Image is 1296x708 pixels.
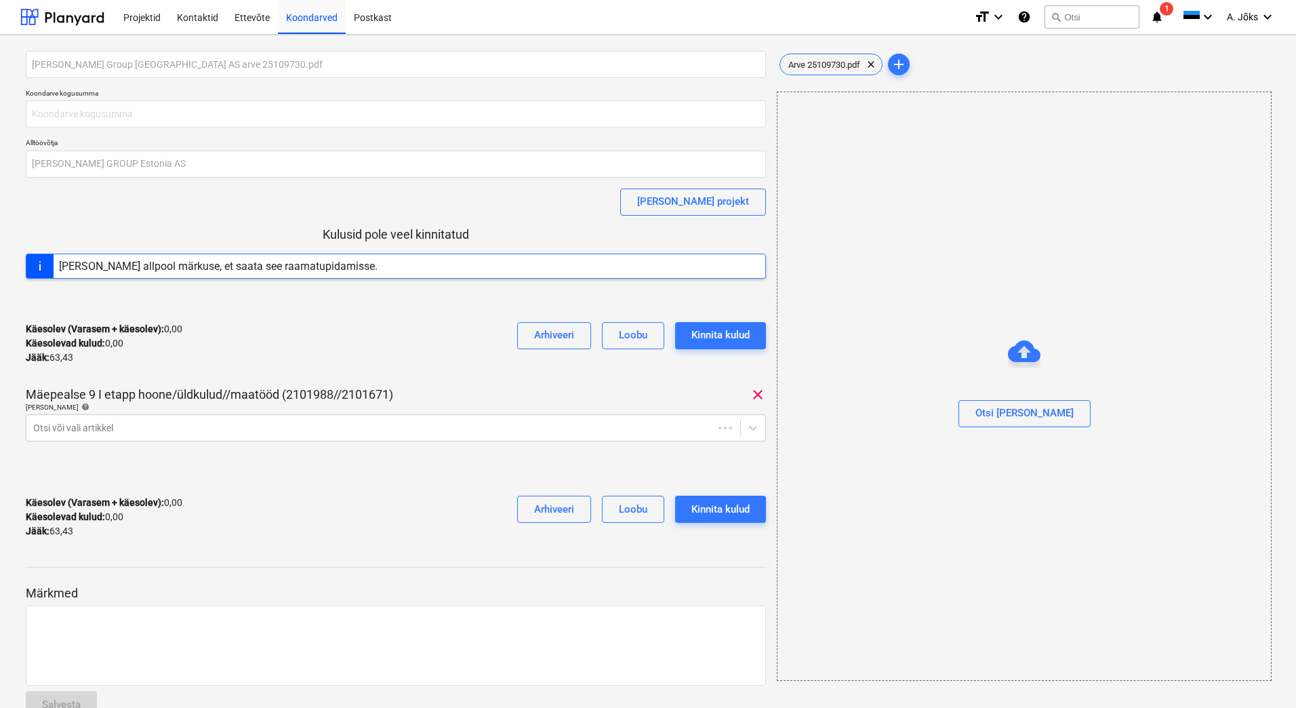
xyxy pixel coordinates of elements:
[534,326,574,344] div: Arhiveeri
[891,56,907,73] span: add
[1228,643,1296,708] iframe: Chat Widget
[975,404,1074,422] div: Otsi [PERSON_NAME]
[26,387,393,403] p: Mäepealse 9 I etapp hoone/üldkulud//maatööd (2101988//2101671)
[26,526,49,536] strong: Jääk :
[1045,5,1139,28] button: Otsi
[79,403,89,411] span: help
[1200,9,1216,25] i: keyboard_arrow_down
[974,9,990,25] i: format_size
[26,89,766,100] p: Koondarve kogusumma
[26,51,766,78] input: Koondarve nimi
[863,56,879,73] span: clear
[1051,12,1061,22] span: search
[602,322,664,349] button: Loobu
[26,323,164,334] strong: Käesolev (Varasem + käesolev) :
[26,352,49,363] strong: Jääk :
[777,92,1272,681] div: Otsi [PERSON_NAME]
[637,193,749,210] div: [PERSON_NAME] projekt
[26,138,766,150] p: Alltöövõtja
[1150,9,1164,25] i: notifications
[534,500,574,518] div: Arhiveeri
[26,524,73,538] p: 63,43
[517,322,591,349] button: Arhiveeri
[1160,2,1173,16] span: 1
[620,189,766,216] button: [PERSON_NAME] projekt
[26,497,164,508] strong: Käesolev (Varasem + käesolev) :
[26,336,123,351] p: 0,00
[990,9,1007,25] i: keyboard_arrow_down
[779,54,883,75] div: Arve 25109730.pdf
[26,338,105,349] strong: Käesolevad kulud :
[26,322,182,336] p: 0,00
[26,227,766,243] p: Kulusid pole veel kinnitatud
[26,496,182,510] p: 0,00
[602,496,664,523] button: Loobu
[780,60,868,70] span: Arve 25109730.pdf
[26,585,766,602] p: Märkmed
[1259,9,1276,25] i: keyboard_arrow_down
[1017,9,1031,25] i: Abikeskus
[517,496,591,523] button: Arhiveeri
[691,500,750,518] div: Kinnita kulud
[1227,12,1258,22] span: A. Jõks
[675,322,766,349] button: Kinnita kulud
[59,260,378,273] div: [PERSON_NAME] allpool märkuse, et saata see raamatupidamisse.
[691,326,750,344] div: Kinnita kulud
[26,100,766,127] input: Koondarve kogusumma
[26,403,766,412] div: [PERSON_NAME]
[958,400,1091,427] button: Otsi [PERSON_NAME]
[619,500,647,518] div: Loobu
[619,326,647,344] div: Loobu
[26,511,105,522] strong: Käesolevad kulud :
[750,387,766,403] span: clear
[26,151,766,178] input: Alltöövõtja
[675,496,766,523] button: Kinnita kulud
[26,510,123,524] p: 0,00
[26,351,73,365] p: 63,43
